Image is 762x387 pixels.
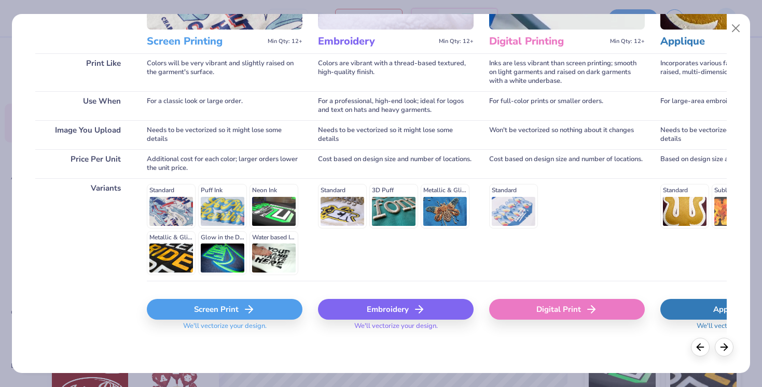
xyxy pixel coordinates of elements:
div: Price Per Unit [35,149,131,178]
div: For full-color prints or smaller orders. [489,91,645,120]
div: Additional cost for each color; larger orders lower the unit price. [147,149,302,178]
div: Colors are vibrant with a thread-based textured, high-quality finish. [318,53,474,91]
span: We'll vectorize your design. [350,322,442,337]
div: Needs to be vectorized so it might lose some details [318,120,474,149]
div: For a classic look or large order. [147,91,302,120]
div: For a professional, high-end look; ideal for logos and text on hats and heavy garments. [318,91,474,120]
div: Embroidery [318,299,474,320]
span: Min Qty: 12+ [439,38,474,45]
div: Colors will be very vibrant and slightly raised on the garment's surface. [147,53,302,91]
div: Image You Upload [35,120,131,149]
div: Won't be vectorized so nothing about it changes [489,120,645,149]
div: Use When [35,91,131,120]
h3: Screen Printing [147,35,264,48]
div: Print Like [35,53,131,91]
div: Needs to be vectorized so it might lose some details [147,120,302,149]
div: Digital Print [489,299,645,320]
div: Cost based on design size and number of locations. [489,149,645,178]
div: Screen Print [147,299,302,320]
div: Inks are less vibrant than screen printing; smooth on light garments and raised on dark garments ... [489,53,645,91]
span: We'll vectorize your design. [179,322,271,337]
h3: Embroidery [318,35,435,48]
span: Min Qty: 12+ [268,38,302,45]
h3: Digital Printing [489,35,606,48]
div: Cost based on design size and number of locations. [318,149,474,178]
div: Variants [35,178,131,281]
